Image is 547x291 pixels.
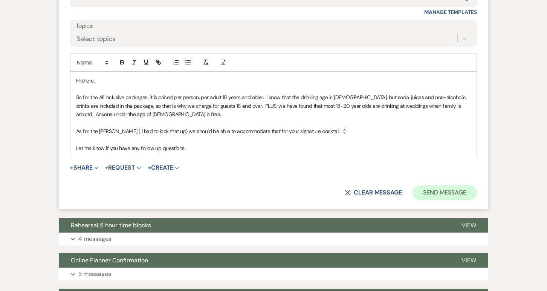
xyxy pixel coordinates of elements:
p: Hi there, [76,77,471,85]
p: So for the All Inclusive packages, it is priced per person, per adult 18 years and older. I know ... [76,93,471,118]
button: View [449,253,488,268]
button: 3 messages [59,268,488,280]
span: Rehearsal 5 hour time blocks [71,221,151,229]
button: Rehearsal 5 hour time blocks [59,218,449,233]
button: View [449,218,488,233]
span: View [461,256,476,264]
span: + [148,165,151,171]
a: Manage Templates [424,9,477,15]
label: Topics [76,21,471,32]
button: Send Message [413,185,477,200]
p: Let me know if you have any follow up questions. [76,144,471,152]
span: + [70,165,73,171]
p: 4 messages [78,234,112,244]
span: Online Planner Confirmation [71,256,148,264]
button: Share [70,165,98,171]
button: 4 messages [59,233,488,245]
button: Online Planner Confirmation [59,253,449,268]
button: Create [148,165,179,171]
p: As for the [PERSON_NAME] ( I had to look that up) we should be able to accommodate that for your ... [76,127,471,135]
span: + [105,165,108,171]
span: View [461,221,476,229]
div: Select topics [76,34,116,44]
button: Request [105,165,141,171]
button: Clear message [345,190,402,196]
p: 3 messages [78,269,111,279]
